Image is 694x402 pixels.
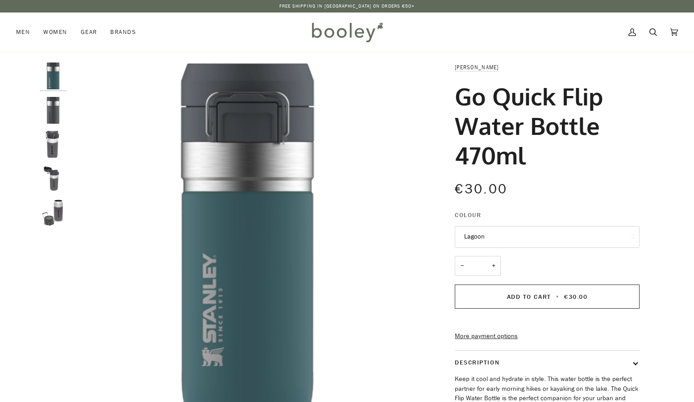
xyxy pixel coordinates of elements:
[455,351,640,374] button: Description
[74,13,104,52] a: Gear
[104,13,143,52] a: Brands
[110,28,136,37] span: Brands
[37,13,74,52] a: Women
[455,285,640,309] button: Add to Cart • €30.00
[455,256,501,276] input: Quantity
[40,63,66,89] img: Stanley Go Quick Flip Water Bottle 470ml Lagoon - Booley Galway
[40,200,66,226] img: Stanley Go Quick Flip Water Bottle 0.47L - Booley Galway
[40,165,66,192] img: Stanley Go Quick Flip Water Bottle 0.47L - Booley Galway
[486,256,501,276] button: +
[455,256,469,276] button: −
[455,226,640,248] button: Lagoon
[40,97,66,124] img: Stanley Go Quick Flip Water Bottle 470ml Charcoal - Booley Galway
[455,180,507,198] span: €30.00
[43,28,67,37] span: Women
[564,293,587,301] span: €30.00
[553,293,562,301] span: •
[455,63,499,71] a: [PERSON_NAME]
[455,331,640,341] a: More payment options
[279,3,415,10] p: Free Shipping in [GEOGRAPHIC_DATA] on Orders €50+
[40,131,66,158] img: Stanley Go Quick Flip Water Bottle 0.47L Charcoal - Booley Galway
[455,81,633,170] h1: Go Quick Flip Water Bottle 470ml
[81,28,97,37] span: Gear
[308,19,386,45] img: Booley
[507,293,551,301] span: Add to Cart
[455,210,481,220] span: Colour
[16,13,37,52] a: Men
[16,28,30,37] span: Men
